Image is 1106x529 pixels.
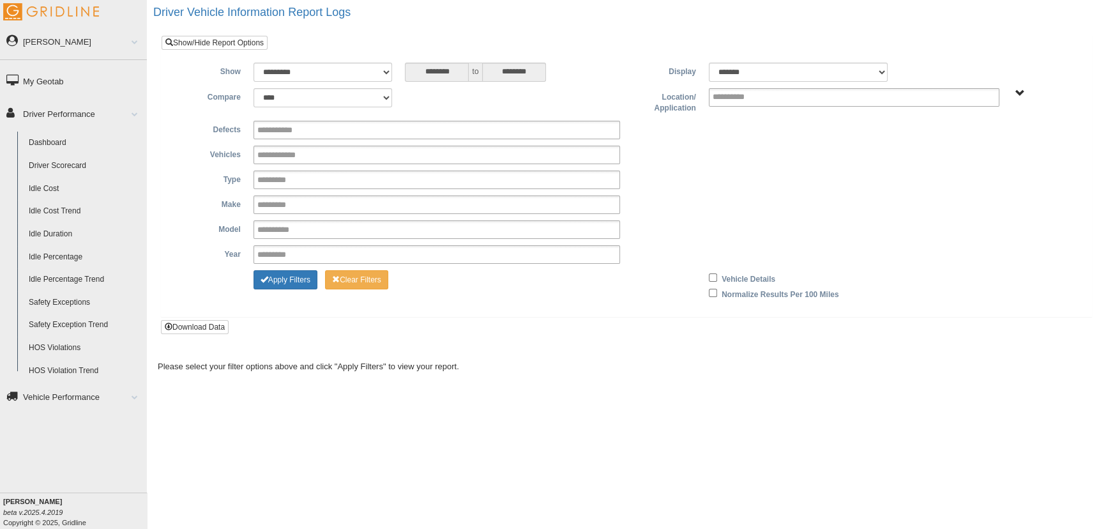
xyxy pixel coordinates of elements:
[722,286,838,301] label: Normalize Results Per 100 Miles
[23,200,147,223] a: Idle Cost Trend
[153,6,1106,19] h2: Driver Vehicle Information Report Logs
[469,63,481,82] span: to
[626,63,702,78] label: Display
[171,63,247,78] label: Show
[23,291,147,314] a: Safety Exceptions
[23,132,147,155] a: Dashboard
[626,88,702,114] label: Location/ Application
[158,362,459,371] span: Please select your filter options above and click "Apply Filters" to view your report.
[171,146,247,161] label: Vehicles
[254,270,317,289] button: Change Filter Options
[325,270,388,289] button: Change Filter Options
[171,171,247,186] label: Type
[23,223,147,246] a: Idle Duration
[3,509,63,516] i: beta v.2025.4.2019
[23,178,147,201] a: Idle Cost
[23,155,147,178] a: Driver Scorecard
[23,314,147,337] a: Safety Exception Trend
[171,245,247,261] label: Year
[23,268,147,291] a: Idle Percentage Trend
[161,320,229,334] button: Download Data
[23,246,147,269] a: Idle Percentage
[162,36,268,50] a: Show/Hide Report Options
[3,3,99,20] img: Gridline
[171,88,247,103] label: Compare
[171,220,247,236] label: Model
[722,270,775,286] label: Vehicle Details
[23,360,147,383] a: HOS Violation Trend
[171,195,247,211] label: Make
[171,121,247,136] label: Defects
[23,337,147,360] a: HOS Violations
[3,496,147,528] div: Copyright © 2025, Gridline
[3,498,62,505] b: [PERSON_NAME]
